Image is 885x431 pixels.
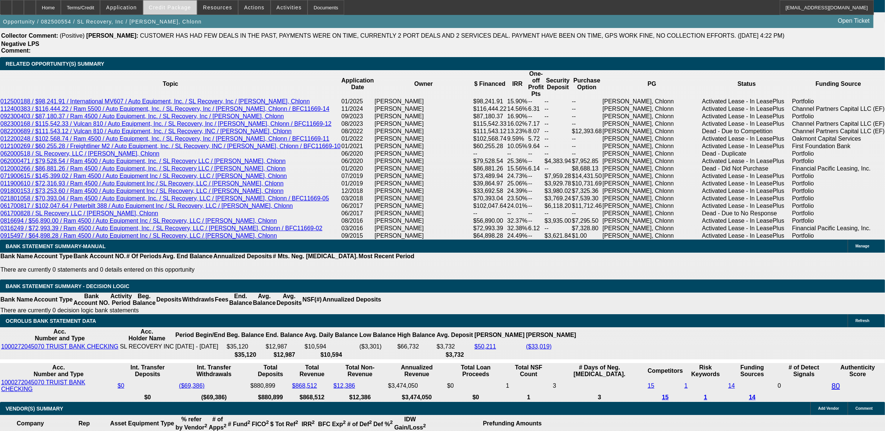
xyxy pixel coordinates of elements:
td: $87,180.37 [473,113,507,120]
span: Actions [244,4,265,10]
td: 24.01% [507,202,528,210]
th: $3,732 [436,351,473,359]
td: $6,118.20 [544,202,571,210]
a: $12,386 [333,382,355,389]
a: 091800153 / $73,253.60 / Ram 4500 / Auto Equipment Inc / SL Recovery, LLC / [PERSON_NAME], Chlonn [0,188,284,194]
td: 24.73% [507,172,528,180]
td: $116,444.22 [473,105,507,113]
td: Activated Lease - In LeasePlus [702,202,792,210]
td: 01/2022 [341,135,374,143]
td: -- [528,232,544,240]
td: 03/2016 [341,225,374,232]
td: 03/2018 [341,195,374,202]
td: Portfolio [792,157,885,165]
a: 1 [684,382,688,389]
td: [PERSON_NAME] [374,120,473,128]
td: Activated Lease - In LeasePlus [702,98,792,105]
td: $7,959.28 [544,172,571,180]
a: 14 [728,382,735,389]
td: [PERSON_NAME] [374,157,473,165]
td: 10.05% [507,143,528,150]
th: $12,987 [265,351,303,359]
td: -- [528,217,544,225]
td: $10,594 [304,343,358,350]
td: Portfolio [792,150,885,157]
a: 082300168 / $115,542.33 / Vulcan 810 / Auto Equipment, Inc. / SL Recovery, Inc / [PERSON_NAME], C... [0,121,331,127]
a: $0 [118,382,124,389]
a: 0816694 / $56,890.00 / Ram 4500 / Auto Equipment Inc / SL Recovery, LLC / [PERSON_NAME], Chlonn [0,218,277,224]
th: Security Deposit [544,70,571,98]
td: Oakmont Capital Services [792,135,885,143]
td: $12,987 [265,343,303,350]
th: Most Recent Period [358,253,415,260]
td: Activated Lease - In LeasePlus [702,180,792,187]
td: [PERSON_NAME], Chlonn [602,217,701,225]
a: 012200248 / $102,568.74 / Ram 4500 / Auto Equipment, Inc. / SL Recovery, Inc / [PERSON_NAME], Chl... [0,135,329,142]
button: Resources [197,0,238,15]
td: $66,732 [397,343,436,350]
td: $1.00 [571,232,602,240]
td: Activated Lease - In LeasePlus [702,217,792,225]
td: [PERSON_NAME] [374,172,473,180]
td: -- [544,113,571,120]
b: Negative LPS Comment: [1,41,39,54]
th: Period Begin/End [175,328,225,342]
button: Actions [239,0,270,15]
td: 32.38% [507,225,528,232]
td: 5.72 [528,135,544,143]
td: -- [528,157,544,165]
td: 32.37% [507,217,528,225]
a: 1000272045070 TRUIST BANK CHECKING [1,343,118,350]
td: Portfolio [792,187,885,195]
a: Open Ticket [835,15,873,27]
b: Collector Comment: [1,32,58,39]
a: 112400383 / $116,444.22 / Ram 5500 / Auto Equipment, Inc. / SL Recovery, Inc / [PERSON_NAME], Chl... [0,106,329,112]
th: Low Balance [359,328,396,342]
td: $98,241.91 [473,98,507,105]
th: Acc. Number and Type [1,328,119,342]
td: 08/2023 [341,120,374,128]
td: [PERSON_NAME], Chlonn [602,113,701,120]
th: Acc. Holder Name [119,328,174,342]
td: -- [528,113,544,120]
a: 012100269 / $60,255.28 / Freightliner M2 / Auto Equipment, Inc. / SL Recovery, INC / [PERSON_NAME... [0,143,341,149]
td: $102,568.74 [473,135,507,143]
th: $10,594 [304,351,358,359]
td: [PERSON_NAME] [374,135,473,143]
span: Opportunity / 082500554 / SL Recovery, Inc / [PERSON_NAME], Chlonn [3,19,202,25]
td: $3,929.78 [544,180,571,187]
a: 012000266 / $86,881.26 / Ram 4500 / Auto Equipment, Inc. / SL Recovery LLC / [PERSON_NAME], Chlonn [0,165,286,172]
a: ($33,019) [526,343,552,350]
a: 0915497 / $64,898.28 / Ram 4500 / Auto Equipment Inc / SL Recovery, LLC / [PERSON_NAME], Chlonn [0,232,277,239]
td: -- [571,143,602,150]
td: 16.90% [507,113,528,120]
td: $3,621.84 [544,232,571,240]
span: Activities [277,4,302,10]
td: $3,769.24 [544,195,571,202]
td: -- [507,150,528,157]
th: Annualized Deposits [213,253,272,260]
span: Refresh [856,319,869,323]
td: Portfolio [792,195,885,202]
a: 071900615 / $145,399.02 / Ram 4500 / Auto Equipment Inc / SL Recovery, LLC / [PERSON_NAME], Chlonn [0,173,287,179]
td: $7,325.36 [571,187,602,195]
td: $10,731.69 [571,180,602,187]
a: 082200689 / $111,543.12 / Vulcan 810 / Auto Equipment, Inc. / SL Recovery, INC / [PERSON_NAME], C... [0,128,292,134]
td: -- [571,98,602,105]
span: Credit Package [149,4,191,10]
td: -- [544,165,571,172]
td: [PERSON_NAME], Chlonn [602,172,701,180]
td: Financial Pacific Leasing, Inc. [792,165,885,172]
td: [PERSON_NAME] [374,98,473,105]
td: Portfolio [792,180,885,187]
span: Resources [203,4,232,10]
td: -- [528,172,544,180]
th: Beg. Balance [226,328,264,342]
td: Portfolio [792,98,885,105]
td: [PERSON_NAME] [374,202,473,210]
td: [PERSON_NAME], Chlonn [602,128,701,135]
td: Activated Lease - In LeasePlus [702,105,792,113]
td: 24.39% [507,187,528,195]
td: 15.56% [507,165,528,172]
td: -- [544,128,571,135]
